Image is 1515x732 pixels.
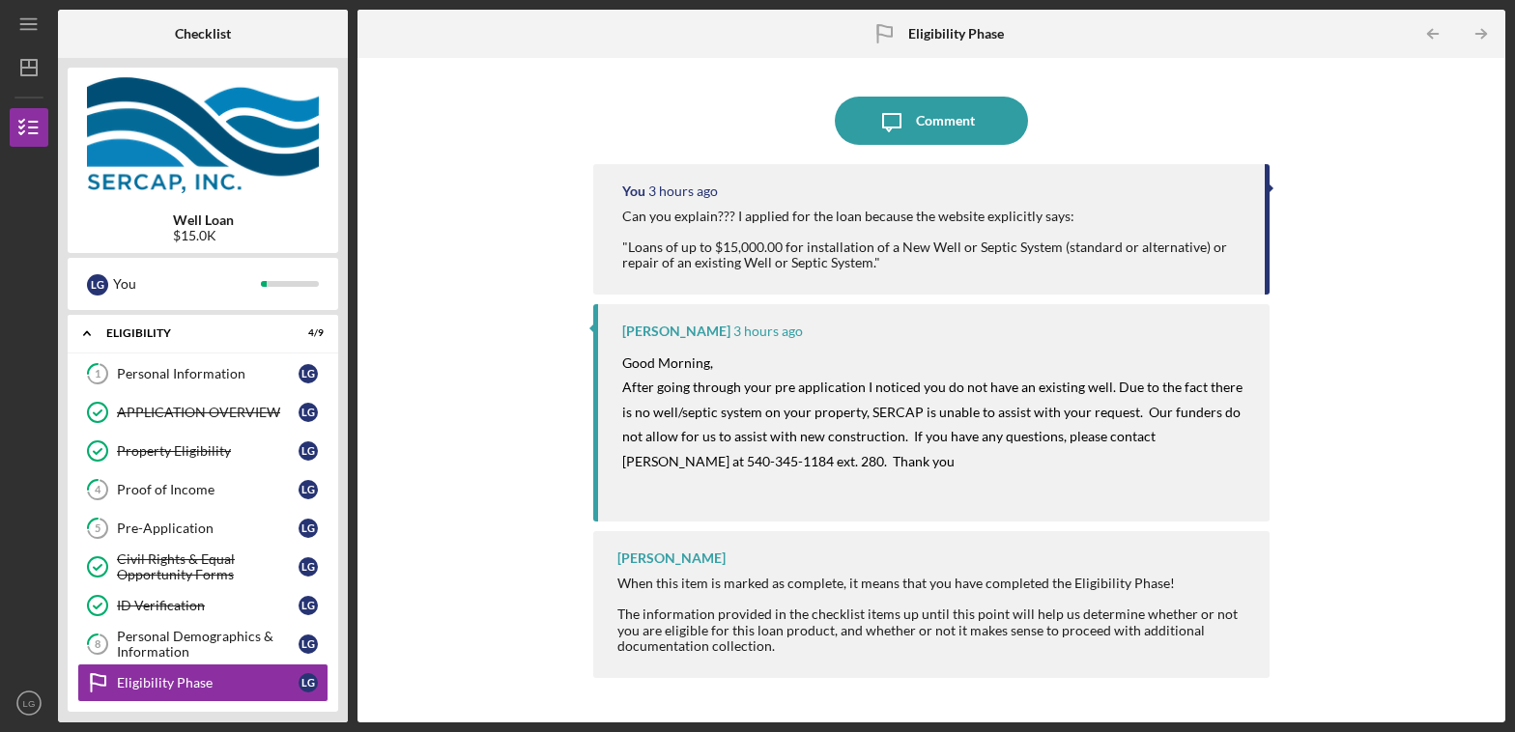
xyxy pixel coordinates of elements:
div: L G [299,634,318,654]
div: Civil Rights & Equal Opportunity Forms [117,551,299,582]
a: Civil Rights & Equal Opportunity FormsLG [77,548,329,586]
div: Personal Demographics & Information [117,629,299,660]
div: L G [299,557,318,577]
button: LG [10,684,48,722]
div: APPLICATION OVERVIEW [117,405,299,420]
div: [PERSON_NAME] [622,324,730,339]
b: Well Loan [173,212,234,228]
div: When this item is marked as complete, it means that you have completed the Eligibility Phase! The... [617,576,1251,653]
div: L G [299,364,318,383]
div: You [622,183,645,199]
tspan: 5 [95,522,100,535]
div: L G [299,480,318,499]
tspan: 4 [95,484,101,496]
div: $15.0K [173,228,234,243]
div: L G [299,596,318,615]
a: Property EligibilityLG [77,432,329,470]
div: Comment [916,97,975,145]
div: ID Verification [117,598,299,613]
div: Eligibility Phase [117,675,299,690]
div: Eligibility [106,327,275,339]
div: L G [299,441,318,461]
a: 1Personal InformationLG [77,354,329,393]
time: 2025-09-16 14:22 [733,324,803,339]
button: Comment [835,97,1028,145]
div: Pre-Application [117,521,299,536]
b: Eligibility Phase [908,26,1004,42]
a: 4Proof of IncomeLG [77,470,329,509]
div: 4 / 9 [289,327,324,339]
a: Eligibility PhaseLG [77,663,329,702]
div: Property Eligibility [117,443,299,459]
tspan: 8 [95,638,100,651]
span: After going through your pre application I noticed you do not have an existing well. Due to the f... [622,379,1245,469]
div: L G [299,519,318,538]
div: Proof of Income [117,482,299,497]
img: Product logo [68,77,338,193]
span: Good Morning, [622,354,713,371]
a: APPLICATION OVERVIEWLG [77,393,329,432]
div: L G [299,673,318,692]
a: 5Pre-ApplicationLG [77,509,329,548]
div: L G [299,403,318,422]
div: Personal Information [117,366,299,381]
div: You [113,267,261,300]
div: [PERSON_NAME] [617,550,726,566]
text: LG [23,698,36,709]
b: Checklist [175,26,231,42]
div: L G [87,274,108,296]
time: 2025-09-16 14:37 [648,183,718,199]
a: ID VerificationLG [77,586,329,625]
div: Can you explain??? I applied for the loan because the website explicitly says: "Loans of up to $1... [622,209,1246,270]
a: 8Personal Demographics & InformationLG [77,625,329,663]
tspan: 1 [95,368,100,380]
